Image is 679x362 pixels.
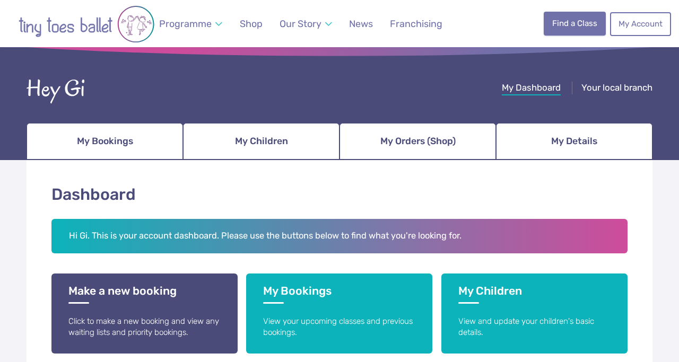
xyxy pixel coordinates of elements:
[240,18,263,29] span: Shop
[68,316,221,339] p: Click to make a new booking and view any waiting lists and priority bookings.
[280,18,321,29] span: Our Story
[235,12,267,36] a: Shop
[458,316,611,339] p: View and update your children's basic details.
[235,132,288,151] span: My Children
[581,82,652,93] span: Your local branch
[154,12,228,36] a: Programme
[27,123,183,160] a: My Bookings
[610,12,671,36] a: My Account
[68,284,221,304] h3: Make a new booking
[12,5,161,43] img: tiny toes ballet
[183,123,339,160] a: My Children
[246,273,432,354] a: My Bookings View your upcoming classes and previous bookings.
[581,82,652,95] a: Your local branch
[544,12,605,35] a: Find a Class
[390,18,442,29] span: Franchising
[263,316,415,339] p: View your upcoming classes and previous bookings.
[27,73,84,105] div: Hey Gi
[496,123,652,160] a: My Details
[385,12,447,36] a: Franchising
[441,273,628,354] a: My Children View and update your children's basic details.
[380,132,456,151] span: My Orders (Shop)
[349,18,373,29] span: News
[51,183,628,206] h1: Dashboard
[51,273,238,354] a: Make a new booking Click to make a new booking and view any waiting lists and priority bookings.
[344,12,378,36] a: News
[458,284,611,304] h3: My Children
[275,12,337,36] a: Our Story
[263,284,415,304] h3: My Bookings
[51,219,628,254] h2: Hi Gi. This is your account dashboard. Please use the buttons below to find what you're looking for.
[339,123,496,160] a: My Orders (Shop)
[77,132,133,151] span: My Bookings
[159,18,212,29] span: Programme
[551,132,597,151] span: My Details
